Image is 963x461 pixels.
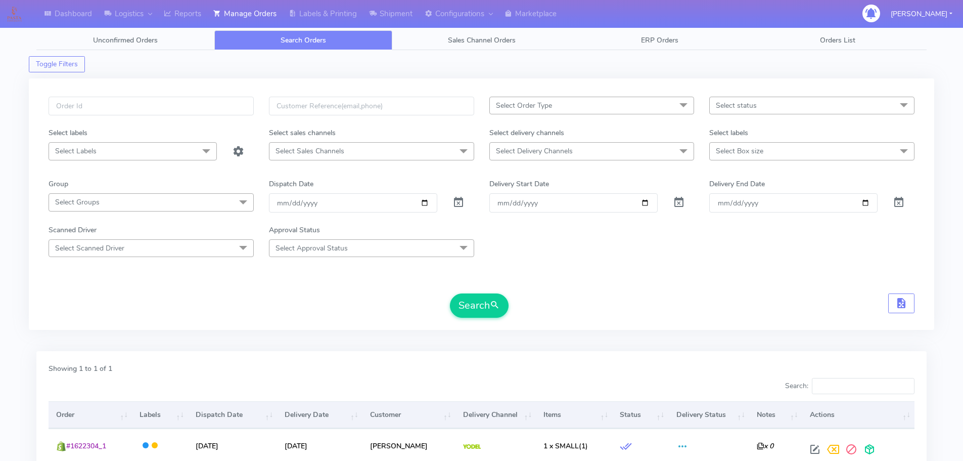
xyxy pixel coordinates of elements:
th: Delivery Status: activate to sort column ascending [668,401,749,429]
input: Order Id [49,97,254,115]
ul: Tabs [36,30,927,50]
span: Select Sales Channels [276,146,344,156]
span: 1 x SMALL [543,441,579,451]
img: Yodel [463,444,481,449]
img: shopify.png [56,441,66,451]
label: Showing 1 to 1 of 1 [49,363,112,374]
label: Select labels [49,128,87,138]
button: Toggle Filters [29,56,85,72]
label: Scanned Driver [49,225,97,235]
label: Select delivery channels [489,128,564,138]
span: ERP Orders [641,35,678,45]
th: Notes: activate to sort column ascending [749,401,802,429]
label: Select labels [709,128,748,138]
th: Status: activate to sort column ascending [612,401,668,429]
span: Select Labels [55,146,97,156]
th: Items: activate to sort column ascending [536,401,612,429]
th: Delivery Date: activate to sort column ascending [277,401,362,429]
span: Unconfirmed Orders [93,35,158,45]
th: Dispatch Date: activate to sort column ascending [188,401,277,429]
input: Customer Reference(email,phone) [269,97,474,115]
th: Customer: activate to sort column ascending [362,401,455,429]
span: Orders List [820,35,855,45]
label: Approval Status [269,225,320,235]
th: Delivery Channel: activate to sort column ascending [455,401,536,429]
th: Actions: activate to sort column ascending [802,401,914,429]
label: Select sales channels [269,128,336,138]
button: Search [450,294,509,318]
input: Search: [812,378,914,394]
span: Select status [716,101,757,110]
label: Dispatch Date [269,179,313,189]
label: Delivery End Date [709,179,765,189]
span: Search Orders [281,35,326,45]
span: Select Delivery Channels [496,146,573,156]
th: Labels: activate to sort column ascending [132,401,188,429]
th: Order: activate to sort column ascending [49,401,132,429]
label: Group [49,179,68,189]
span: Sales Channel Orders [448,35,516,45]
span: Select Box size [716,146,763,156]
label: Search: [785,378,914,394]
label: Delivery Start Date [489,179,549,189]
span: #1622304_1 [66,441,106,451]
span: Select Groups [55,197,100,207]
i: x 0 [757,441,773,451]
span: Select Approval Status [276,243,348,253]
span: Select Order Type [496,101,552,110]
span: Select Scanned Driver [55,243,124,253]
span: (1) [543,441,588,451]
button: [PERSON_NAME] [883,4,960,24]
